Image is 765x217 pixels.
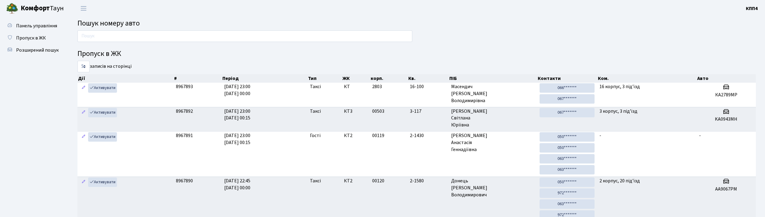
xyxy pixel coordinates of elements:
[599,132,601,139] span: -
[3,44,64,56] a: Розширений пошук
[699,186,753,192] h5: АА9067РМ
[344,108,367,115] span: КТ3
[88,108,117,117] a: Активувати
[88,83,117,93] a: Активувати
[370,74,408,83] th: корп.
[77,18,140,29] span: Пошук номеру авто
[410,83,446,90] span: 16-100
[3,20,64,32] a: Панель управління
[176,177,193,184] span: 8967890
[224,108,250,122] span: [DATE] 23:00 [DATE] 00:15
[599,177,640,184] span: 2 корпус, 20 під'їзд
[16,22,57,29] span: Панель управління
[408,74,449,83] th: Кв.
[699,92,753,98] h5: КА2789МР
[342,74,370,83] th: ЖК
[310,108,321,115] span: Таксі
[21,3,64,14] span: Таун
[746,5,758,12] a: КПП4
[344,83,367,90] span: КТ
[77,61,132,72] label: записів на сторінці
[16,35,46,41] span: Пропуск в ЖК
[699,116,753,122] h5: KA0943MH
[451,108,535,129] span: [PERSON_NAME] Світлана Юріївна
[224,132,250,146] span: [DATE] 23:00 [DATE] 00:15
[410,108,446,115] span: 3-117
[16,47,59,53] span: Розширений пошук
[410,132,446,139] span: 2-1430
[344,132,367,139] span: КТ2
[410,177,446,184] span: 2-1580
[222,74,307,83] th: Період
[310,132,321,139] span: Гості
[599,83,640,90] span: 16 корпус, 3 під'їзд
[449,74,537,83] th: ПІБ
[451,83,535,104] span: Масендич [PERSON_NAME] Володимирівна
[77,30,412,42] input: Пошук
[77,50,756,58] h4: Пропуск в ЖК
[224,177,250,191] span: [DATE] 22:45 [DATE] 00:00
[372,177,384,184] span: 00120
[310,177,321,184] span: Таксі
[599,108,637,115] span: 3 корпус, 3 під'їзд
[310,83,321,90] span: Таксі
[176,108,193,115] span: 8967892
[451,132,535,153] span: [PERSON_NAME] Анастасія Геннадіївна
[80,108,87,117] a: Редагувати
[697,74,756,83] th: Авто
[537,74,597,83] th: Контакти
[173,74,222,83] th: #
[451,177,535,198] span: Донець [PERSON_NAME] Володимирович
[80,132,87,142] a: Редагувати
[344,177,367,184] span: КТ2
[76,3,91,13] button: Переключити навігацію
[372,108,384,115] span: 00503
[372,132,384,139] span: 00119
[176,132,193,139] span: 8967891
[372,83,382,90] span: 2803
[80,83,87,93] a: Редагувати
[6,2,18,15] img: logo.png
[307,74,341,83] th: Тип
[77,61,90,72] select: записів на сторінці
[597,74,697,83] th: Ком.
[88,177,117,187] a: Активувати
[176,83,193,90] span: 8967893
[77,74,173,83] th: Дії
[88,132,117,142] a: Активувати
[21,3,50,13] b: Комфорт
[3,32,64,44] a: Пропуск в ЖК
[699,132,701,139] span: -
[224,83,250,97] span: [DATE] 23:00 [DATE] 00:00
[80,177,87,187] a: Редагувати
